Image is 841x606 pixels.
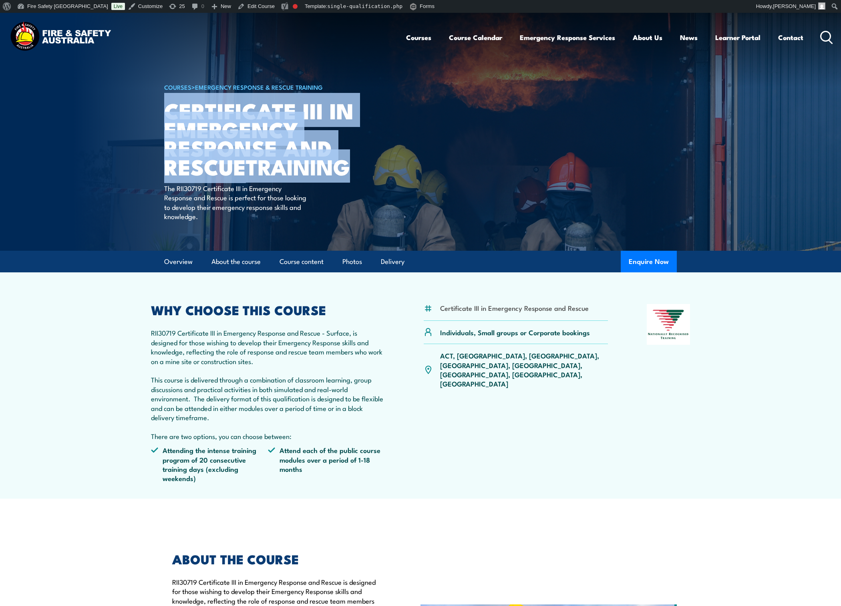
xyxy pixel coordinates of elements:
a: Delivery [381,251,404,272]
span: [PERSON_NAME] [773,3,816,9]
strong: TRAINING [246,149,350,183]
li: Attending the intense training program of 20 consecutive training days (excluding weekends) [151,445,268,483]
li: Attend each of the public course modules over a period of 1-18 months [268,445,385,483]
a: Emergency Response & Rescue Training [195,83,323,91]
span: single-qualification.php [327,3,402,9]
h2: ABOUT THE COURSE [172,553,384,564]
a: Live [111,3,125,10]
h2: WHY CHOOSE THIS COURSE [151,304,385,315]
a: COURSES [164,83,191,91]
a: News [680,27,698,48]
a: Emergency Response Services [520,27,615,48]
h6: > [164,82,362,92]
a: Course content [280,251,324,272]
button: Enquire Now [621,251,677,272]
h1: Certificate III in Emergency Response and Rescue [164,101,362,176]
div: Focus keyphrase not set [293,4,298,9]
a: About Us [633,27,662,48]
a: Learner Portal [715,27,761,48]
a: Photos [342,251,362,272]
p: The RII30719 Certificate III in Emergency Response and Rescue is perfect for those looking to dev... [164,183,310,221]
p: RII30719 Certificate III in Emergency Response and Rescue - Surface, is designed for those wishin... [151,328,385,441]
a: Overview [164,251,193,272]
p: Individuals, Small groups or Corporate bookings [440,328,590,337]
a: Course Calendar [449,27,502,48]
a: About the course [211,251,261,272]
a: Contact [778,27,803,48]
img: Nationally Recognised Training logo. [647,304,690,345]
li: Certificate III in Emergency Response and Rescue [440,303,589,312]
a: Courses [406,27,431,48]
p: ACT, [GEOGRAPHIC_DATA], [GEOGRAPHIC_DATA], [GEOGRAPHIC_DATA], [GEOGRAPHIC_DATA], [GEOGRAPHIC_DATA... [440,351,608,389]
